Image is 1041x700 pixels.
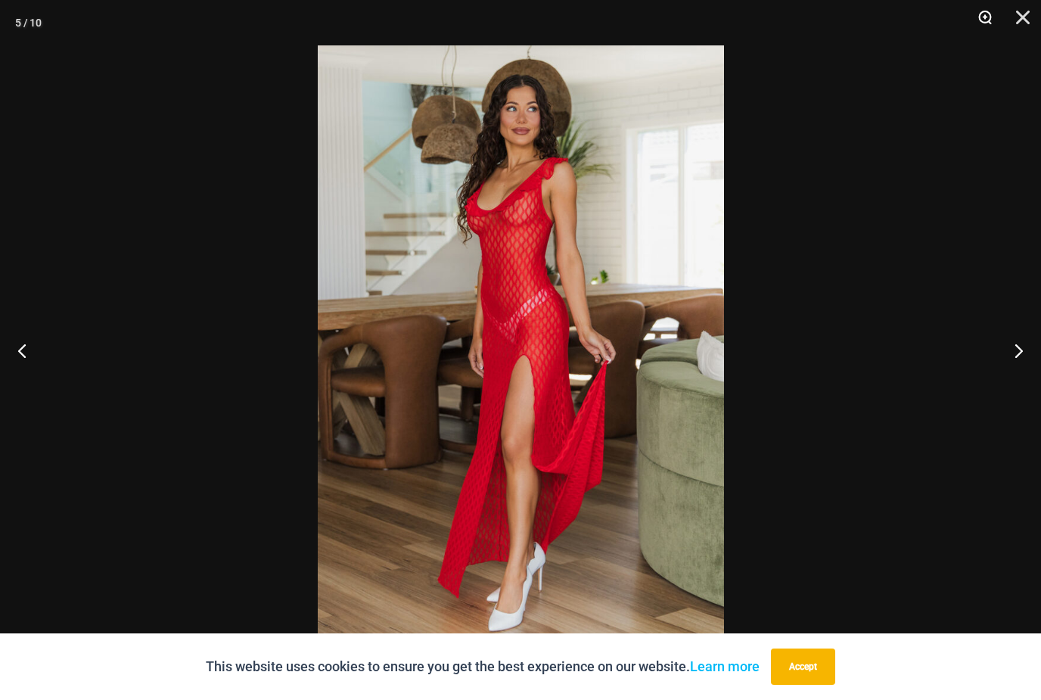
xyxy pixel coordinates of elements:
button: Next [984,313,1041,388]
div: 5 / 10 [15,11,42,34]
a: Learn more [690,658,760,674]
p: This website uses cookies to ensure you get the best experience on our website. [206,655,760,678]
img: Sometimes Red 587 Dress 02 [318,45,724,655]
button: Accept [771,649,835,685]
